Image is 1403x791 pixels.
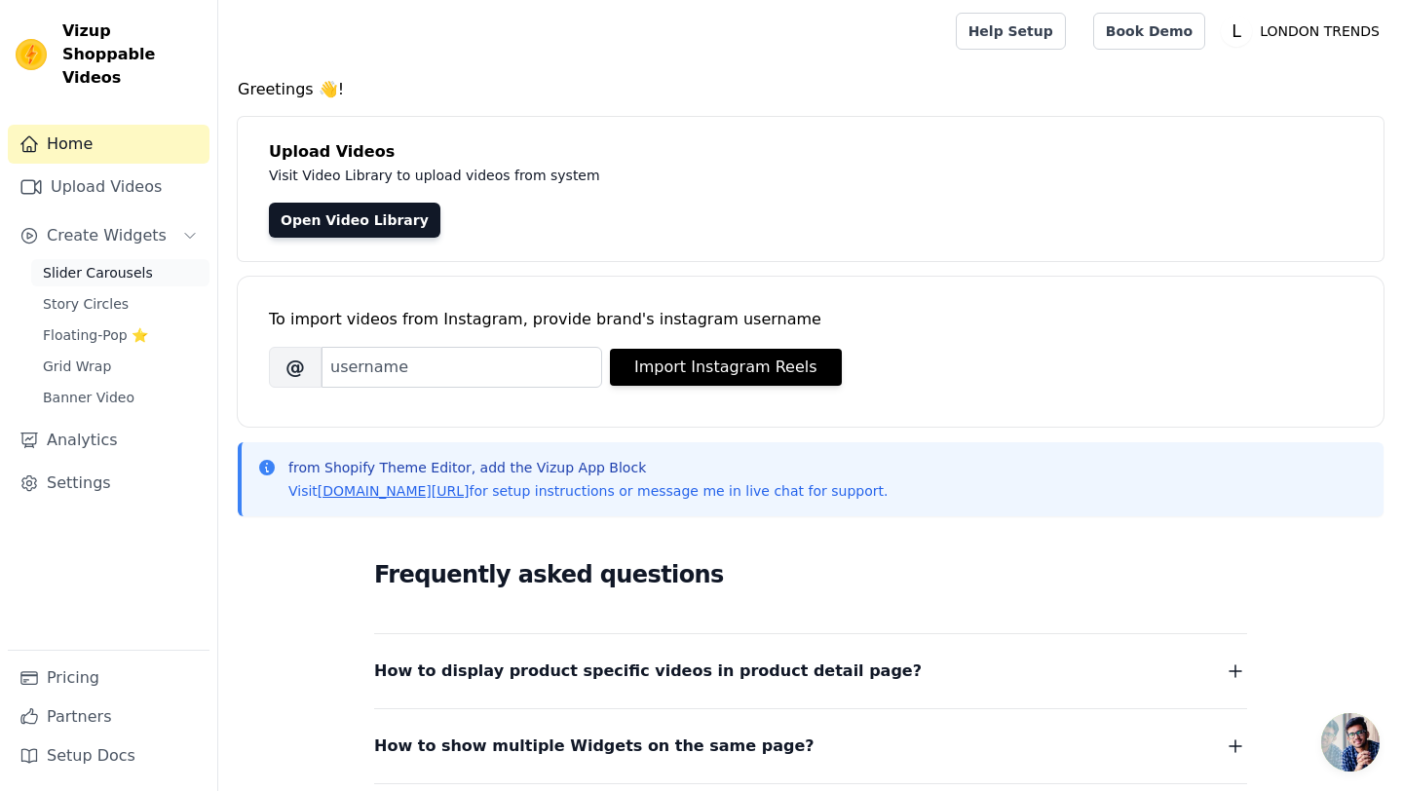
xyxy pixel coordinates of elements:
span: Banner Video [43,388,134,407]
span: How to show multiple Widgets on the same page? [374,733,815,760]
a: Banner Video [31,384,209,411]
a: Partners [8,697,209,736]
a: Floating-Pop ⭐ [31,321,209,349]
p: from Shopify Theme Editor, add the Vizup App Block [288,458,888,477]
a: Settings [8,464,209,503]
span: Slider Carousels [43,263,153,282]
button: L LONDON TRENDS [1221,14,1387,49]
p: Visit for setup instructions or message me in live chat for support. [288,481,888,501]
span: @ [269,347,322,388]
a: Story Circles [31,290,209,318]
span: How to display product specific videos in product detail page? [374,658,922,685]
text: L [1232,21,1241,41]
p: LONDON TRENDS [1252,14,1387,49]
a: Analytics [8,421,209,460]
a: Book Demo [1093,13,1205,50]
span: Grid Wrap [43,357,111,376]
button: How to display product specific videos in product detail page? [374,658,1247,685]
h4: Upload Videos [269,140,1352,164]
h4: Greetings 👋! [238,78,1384,101]
div: Open chat [1321,713,1380,772]
a: Upload Videos [8,168,209,207]
input: username [322,347,602,388]
span: Story Circles [43,294,129,314]
span: Vizup Shoppable Videos [62,19,202,90]
div: To import videos from Instagram, provide brand's instagram username [269,308,1352,331]
a: Help Setup [956,13,1066,50]
a: Pricing [8,659,209,697]
img: Vizup [16,39,47,70]
a: Open Video Library [269,203,440,238]
a: Slider Carousels [31,259,209,286]
a: [DOMAIN_NAME][URL] [318,483,470,499]
span: Create Widgets [47,224,167,247]
button: Create Widgets [8,216,209,255]
a: Home [8,125,209,164]
a: Setup Docs [8,736,209,775]
h2: Frequently asked questions [374,555,1247,594]
button: How to show multiple Widgets on the same page? [374,733,1247,760]
button: Import Instagram Reels [610,349,842,386]
a: Grid Wrap [31,353,209,380]
p: Visit Video Library to upload videos from system [269,164,1142,187]
span: Floating-Pop ⭐ [43,325,148,345]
